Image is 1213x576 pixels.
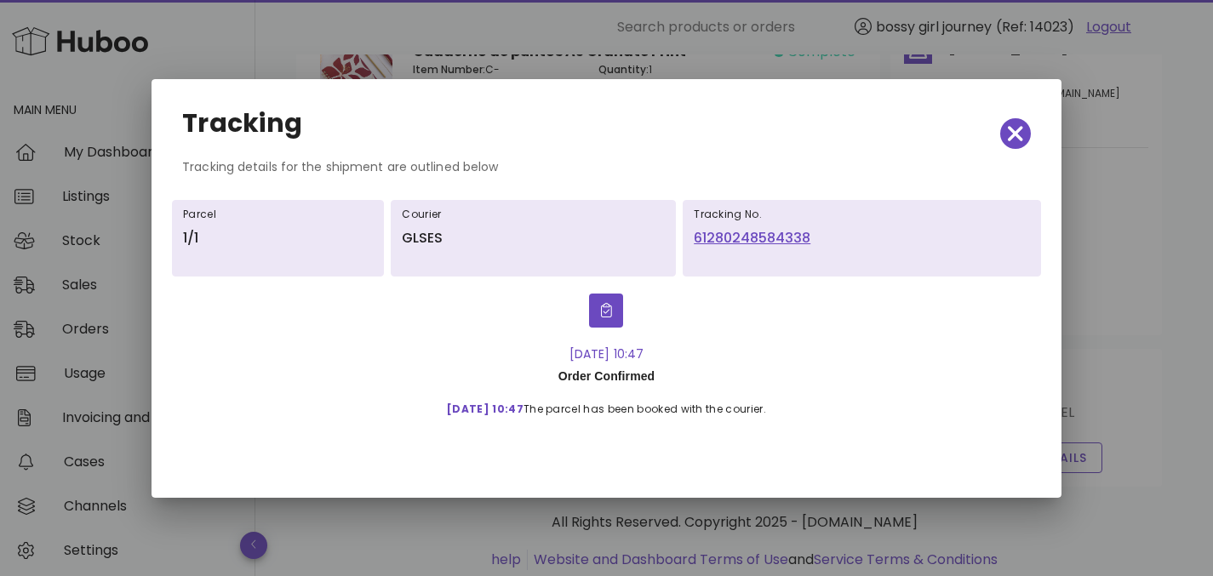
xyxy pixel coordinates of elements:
[89,100,130,111] div: Dominio
[48,27,83,41] div: v 4.0.25
[433,389,780,419] div: The parcel has been booked with the courier.
[447,402,524,416] span: [DATE] 10:47
[169,157,1044,190] div: Tracking details for the shipment are outlined below
[183,228,373,248] p: 1/1
[71,99,84,112] img: tab_domain_overview_orange.svg
[433,345,780,363] div: [DATE] 10:47
[694,208,1030,221] h6: Tracking No.
[433,363,780,389] div: Order Confirmed
[183,208,373,221] h6: Parcel
[44,44,191,58] div: Dominio: [DOMAIN_NAME]
[402,208,665,221] h6: Courier
[200,100,271,111] div: Palabras clave
[402,228,665,248] p: GLSES
[27,44,41,58] img: website_grey.svg
[694,228,1030,248] a: 61280248584338
[181,99,195,112] img: tab_keywords_by_traffic_grey.svg
[27,27,41,41] img: logo_orange.svg
[182,110,302,137] h2: Tracking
